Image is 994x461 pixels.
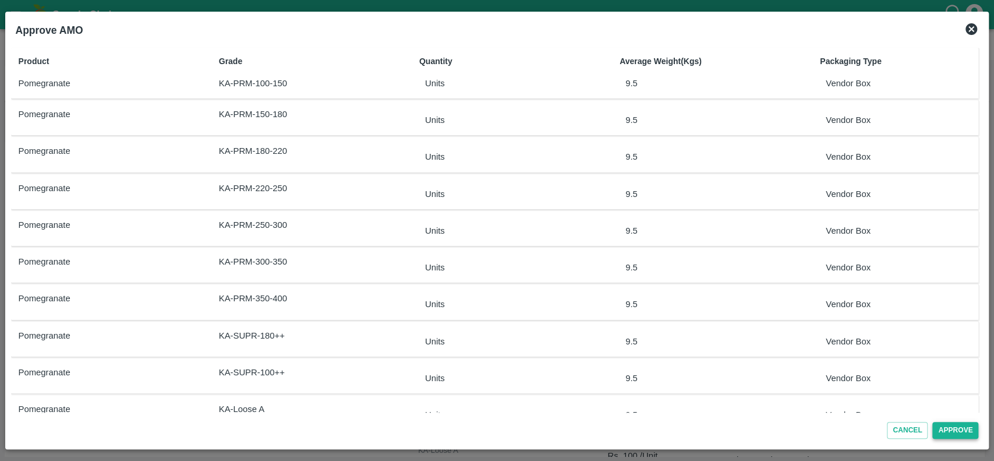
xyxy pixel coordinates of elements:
p: Units [425,372,569,385]
p: Average Weight(Kgs) [620,55,775,68]
p: 9.5 [625,150,769,163]
p: Units [425,261,569,274]
p: KA-PRM-300-350 [219,255,374,268]
p: Units [425,77,569,90]
p: Pomegranate [19,182,174,195]
p: Vendor Box [826,261,970,274]
p: 9.5 [625,372,769,385]
p: KA-PRM-100-150 [219,77,374,90]
p: Quantity [419,55,575,68]
p: KA-PRM-220-250 [219,182,374,195]
p: 9.5 [625,298,769,311]
p: Vendor Box [826,224,970,237]
p: Vendor Box [826,409,970,421]
p: Pomegranate [19,255,174,268]
p: Vendor Box [826,150,970,163]
p: Pomegranate [19,219,174,231]
p: KA-PRM-150-180 [219,108,374,121]
p: KA-Loose A [219,403,374,416]
p: Vendor Box [826,114,970,126]
p: Pomegranate [19,108,174,121]
button: Cancel [887,422,928,439]
button: Approve [932,422,978,439]
p: 9.5 [625,114,769,126]
p: Pomegranate [19,403,174,416]
p: Vendor Box [826,335,970,348]
p: KA-PRM-350-400 [219,292,374,305]
p: KA-SUPR-180++ [219,329,374,342]
p: Units [425,114,569,126]
p: 9.5 [625,335,769,348]
p: 9.5 [625,261,769,274]
p: KA-SUPR-100++ [219,366,374,379]
p: Pomegranate [19,329,174,342]
p: Product [19,55,174,68]
p: KA-PRM-250-300 [219,219,374,231]
p: 9.5 [625,409,769,421]
p: Pomegranate [19,366,174,379]
p: Pomegranate [19,77,174,90]
p: Pomegranate [19,292,174,305]
b: Approve AMO [16,24,83,36]
p: KA-PRM-180-220 [219,145,374,157]
p: Vendor Box [826,77,970,90]
p: 9.5 [625,188,769,200]
p: Units [425,188,569,200]
p: Packaging Type [820,55,975,68]
p: Units [425,298,569,311]
p: Units [425,335,569,348]
p: 9.5 [625,224,769,237]
p: Vendor Box [826,372,970,385]
p: Vendor Box [826,188,970,200]
p: 9.5 [625,77,769,90]
p: Pomegranate [19,145,174,157]
p: Units [425,224,569,237]
p: Units [425,409,569,421]
p: Units [425,150,569,163]
p: Vendor Box [826,298,970,311]
p: Grade [219,55,374,68]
